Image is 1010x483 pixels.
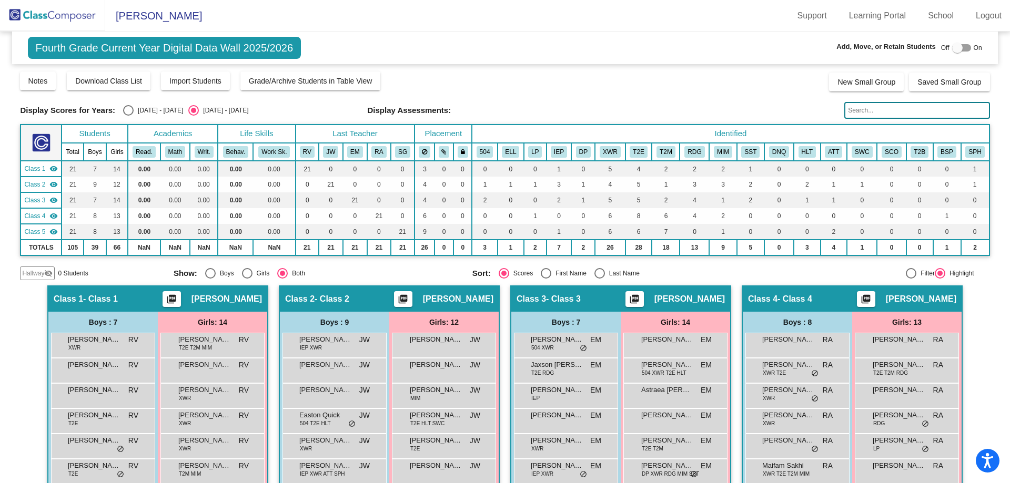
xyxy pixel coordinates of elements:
[453,143,472,161] th: Keep with teacher
[595,208,625,224] td: 6
[825,146,842,158] button: ATT
[524,224,547,240] td: 0
[709,192,736,208] td: 1
[836,42,936,52] span: Add, Move, or Retain Students
[253,177,295,192] td: 0.00
[62,240,84,255] td: 105
[844,102,989,119] input: Search...
[28,37,301,59] span: Fourth Grade Current Year Digital Data Wall 2025/2026
[625,177,652,192] td: 5
[323,146,338,158] button: JW
[625,224,652,240] td: 6
[435,177,453,192] td: 0
[794,161,821,177] td: 0
[49,165,58,173] mat-icon: visibility
[253,192,295,208] td: 0.00
[625,161,652,177] td: 4
[961,208,989,224] td: 0
[498,143,524,161] th: English Language Learner
[343,224,367,240] td: 0
[453,208,472,224] td: 0
[190,192,218,208] td: 0.00
[652,192,680,208] td: 2
[498,161,524,177] td: 0
[967,7,1010,24] a: Logout
[799,146,816,158] button: HLT
[764,143,794,161] th: Considered for SPED but did not qualify
[472,192,498,208] td: 2
[296,192,319,208] td: 0
[128,240,160,255] td: NaN
[395,146,410,158] button: SG
[21,192,62,208] td: Emily Marrs - Class 3
[347,146,363,158] button: EM
[877,161,906,177] td: 0
[190,208,218,224] td: 0.00
[435,192,453,208] td: 0
[652,177,680,192] td: 1
[933,224,961,240] td: 0
[524,208,547,224] td: 1
[415,125,472,143] th: Placement
[24,180,45,189] span: Class 2
[319,192,343,208] td: 0
[415,192,434,208] td: 4
[249,77,372,85] span: Grade/Archive Students in Table View
[62,208,84,224] td: 21
[296,224,319,240] td: 0
[794,177,821,192] td: 2
[628,294,641,309] mat-icon: picture_as_pdf
[709,208,736,224] td: 2
[906,192,933,208] td: 0
[821,143,847,161] th: Attendance Concerns
[218,161,253,177] td: 0.00
[933,177,961,192] td: 0
[877,177,906,192] td: 0
[391,208,415,224] td: 0
[498,177,524,192] td: 1
[961,192,989,208] td: 0
[524,177,547,192] td: 1
[906,161,933,177] td: 0
[764,208,794,224] td: 0
[368,106,451,115] span: Display Assessments:
[319,161,343,177] td: 0
[524,143,547,161] th: L.E.A.P. Program
[134,106,183,115] div: [DATE] - [DATE]
[62,143,84,161] th: Total
[75,77,142,85] span: Download Class List
[680,161,709,177] td: 2
[680,177,709,192] td: 3
[296,143,319,161] th: Rebecca Villarreal
[62,177,84,192] td: 21
[106,161,128,177] td: 14
[218,125,295,143] th: Life Skills
[821,224,847,240] td: 2
[906,224,933,240] td: 0
[367,177,391,192] td: 0
[20,106,115,115] span: Display Scores for Years:
[160,240,190,255] td: NaN
[21,224,62,240] td: Shelby Gallamore - Class 5
[319,177,343,192] td: 21
[367,143,391,161] th: Rebecca Anderson
[415,143,434,161] th: Keep away students
[961,161,989,177] td: 1
[218,192,253,208] td: 0.00
[741,146,760,158] button: SST
[435,161,453,177] td: 0
[680,192,709,208] td: 4
[847,161,877,177] td: 0
[435,224,453,240] td: 0
[714,146,732,158] button: MIM
[415,208,434,224] td: 6
[829,73,904,91] button: New Small Group
[547,208,572,224] td: 0
[472,161,498,177] td: 0
[847,192,877,208] td: 0
[128,224,160,240] td: 0.00
[847,177,877,192] td: 1
[199,106,248,115] div: [DATE] - [DATE]
[571,224,595,240] td: 0
[253,224,295,240] td: 0.00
